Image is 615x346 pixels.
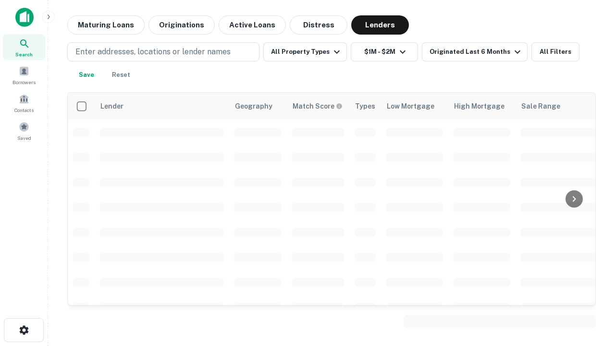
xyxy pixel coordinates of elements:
button: All Property Types [263,42,347,62]
a: Borrowers [3,62,45,88]
span: Search [15,50,33,58]
button: Enter addresses, locations or lender names [67,42,259,62]
span: Saved [17,134,31,142]
a: Saved [3,118,45,144]
span: Borrowers [12,78,36,86]
div: Lender [100,100,123,112]
th: High Mortgage [448,93,516,120]
p: Enter addresses, locations or lender names [75,46,231,58]
div: High Mortgage [454,100,504,112]
th: Sale Range [516,93,602,120]
div: Originated Last 6 Months [430,46,523,58]
th: Capitalize uses an advanced AI algorithm to match your search with the best lender. The match sco... [287,93,349,120]
button: Distress [290,15,347,35]
th: Low Mortgage [381,93,448,120]
iframe: Chat Widget [567,238,615,284]
div: Capitalize uses an advanced AI algorithm to match your search with the best lender. The match sco... [293,101,343,111]
button: Originated Last 6 Months [422,42,528,62]
div: Types [355,100,375,112]
button: Lenders [351,15,409,35]
th: Geography [229,93,287,120]
a: Contacts [3,90,45,116]
div: Geography [235,100,272,112]
img: capitalize-icon.png [15,8,34,27]
button: $1M - $2M [351,42,418,62]
h6: Match Score [293,101,341,111]
a: Search [3,34,45,60]
div: Low Mortgage [387,100,434,112]
th: Types [349,93,381,120]
button: Maturing Loans [67,15,145,35]
span: Contacts [14,106,34,114]
button: All Filters [531,42,579,62]
button: Save your search to get updates of matches that match your search criteria. [71,65,102,85]
button: Reset [106,65,136,85]
button: Originations [148,15,215,35]
button: Active Loans [219,15,286,35]
div: Sale Range [521,100,560,112]
th: Lender [95,93,229,120]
